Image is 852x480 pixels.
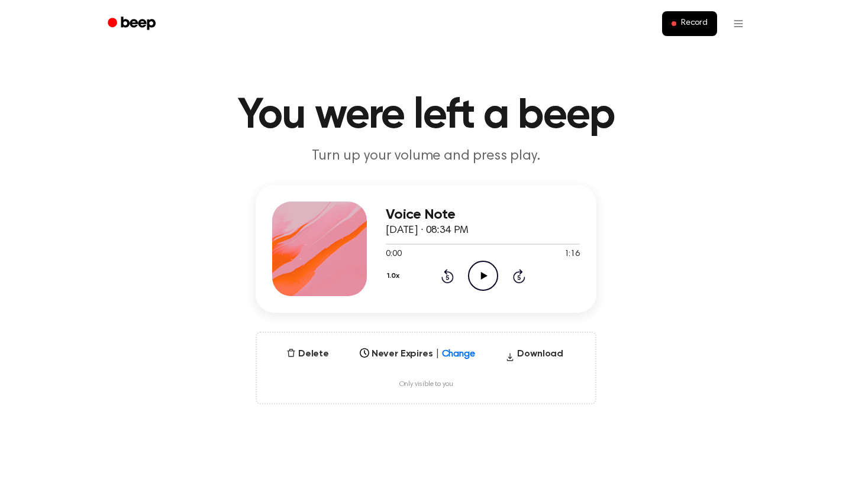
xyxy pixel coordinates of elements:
[386,248,401,261] span: 0:00
[123,95,729,137] h1: You were left a beep
[386,225,469,236] span: [DATE] · 08:34 PM
[386,207,580,223] h3: Voice Note
[386,266,404,286] button: 1.0x
[564,248,580,261] span: 1:16
[282,347,334,361] button: Delete
[662,11,717,36] button: Record
[681,18,708,29] span: Record
[99,12,166,35] a: Beep
[501,347,568,366] button: Download
[199,147,653,166] p: Turn up your volume and press play.
[724,9,753,38] button: Open menu
[399,380,453,389] span: Only visible to you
